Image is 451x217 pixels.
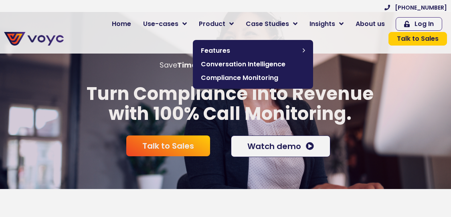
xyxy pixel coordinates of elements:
span: Talk to Sales [142,142,194,150]
a: [PHONE_NUMBER] [384,5,447,10]
a: Home [106,16,137,32]
a: Watch demo [231,135,330,157]
a: Talk to Sales [126,135,210,156]
span: Features [201,46,299,56]
span: Compliance Monitoring [201,73,305,83]
span: Log In [415,21,434,27]
span: Use-cases [143,19,178,29]
a: Features [197,44,309,58]
span: Talk to Sales [397,36,439,42]
img: voyc-full-logo [4,32,64,46]
span: [PHONE_NUMBER] [395,5,447,10]
a: Insights [303,16,350,32]
span: Home [112,19,131,29]
a: Use-cases [137,16,193,32]
span: Insights [309,19,335,29]
span: Product [199,19,225,29]
a: About us [350,16,391,32]
span: About us [356,19,385,29]
a: Log In [396,17,442,31]
span: Conversation Intelligence [201,60,305,69]
a: Conversation Intelligence [197,58,309,71]
a: Talk to Sales [388,32,447,46]
span: Watch demo [247,142,301,150]
a: Case Studies [240,16,303,32]
a: Product [193,16,240,32]
a: Compliance Monitoring [197,71,309,85]
b: Time [177,60,196,70]
span: Case Studies [246,19,289,29]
